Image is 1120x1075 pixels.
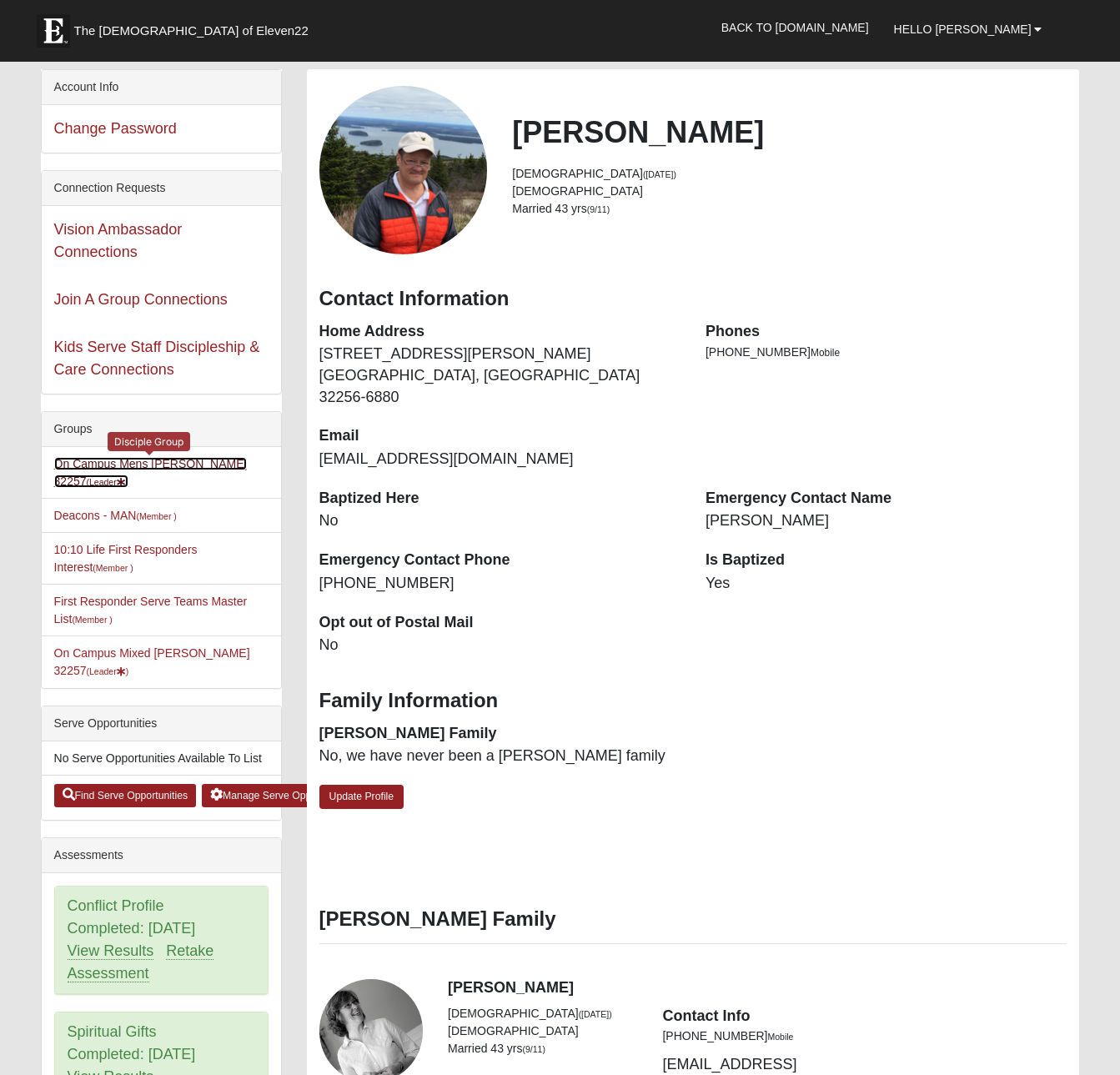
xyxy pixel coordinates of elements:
[706,550,1067,571] dt: Is Baptized
[54,509,177,522] a: Deacons - MAN(Member )
[587,204,610,214] small: (9/11)
[68,942,154,960] a: View Results
[662,1027,851,1045] li: [PHONE_NUMBER]
[54,291,228,308] a: Join A Group Connections
[706,344,1067,361] li: [PHONE_NUMBER]
[706,488,1067,510] dt: Emergency Contact Name
[512,200,1067,218] li: Married 43 yrs
[512,114,1067,150] h2: [PERSON_NAME]
[579,1009,612,1019] small: ([DATE])
[319,573,681,595] dd: [PHONE_NUMBER]
[512,165,1067,183] li: [DEMOGRAPHIC_DATA]
[706,321,1067,343] dt: Phones
[319,689,1067,713] h3: Family Information
[319,635,681,656] dd: No
[319,746,681,767] dd: No, we have never been a [PERSON_NAME] family
[54,120,177,137] a: Change Password
[881,8,1055,50] a: Hello [PERSON_NAME]
[54,457,248,488] a: On Campus Mens [PERSON_NAME] 32257(Leader)
[319,550,681,571] dt: Emergency Contact Phone
[319,510,681,532] dd: No
[319,321,681,343] dt: Home Address
[448,1005,637,1022] li: [DEMOGRAPHIC_DATA]
[811,347,840,359] span: Mobile
[319,344,681,408] dd: [STREET_ADDRESS][PERSON_NAME] [GEOGRAPHIC_DATA], [GEOGRAPHIC_DATA] 32256-6880
[202,784,361,807] a: Manage Serve Opportunities
[42,412,281,447] div: Groups
[448,1040,637,1057] li: Married 43 yrs
[72,615,112,625] small: (Member )
[319,287,1067,311] h3: Contact Information
[42,171,281,206] div: Connection Requests
[767,1032,793,1042] small: Mobile
[87,477,129,487] small: (Leader )
[894,23,1032,36] span: Hello [PERSON_NAME]
[319,612,681,634] dt: Opt out of Postal Mail
[319,723,681,745] dt: [PERSON_NAME] Family
[448,1022,637,1040] li: [DEMOGRAPHIC_DATA]
[319,425,681,447] dt: Email
[54,784,197,807] a: Find Serve Opportunities
[42,741,281,776] li: No Serve Opportunities Available To List
[54,543,198,574] a: 10:10 Life First Responders Interest(Member )
[42,70,281,105] div: Account Info
[93,563,133,573] small: (Member )
[74,23,309,39] span: The [DEMOGRAPHIC_DATA] of Eleven22
[709,7,881,48] a: Back to [DOMAIN_NAME]
[522,1044,545,1054] small: (9/11)
[54,595,248,625] a: First Responder Serve Teams Master List(Member )
[55,887,268,994] div: Conflict Profile Completed: [DATE]
[54,221,183,260] a: Vision Ambassador Connections
[319,86,488,254] a: View Fullsize Photo
[108,432,190,451] div: Disciple Group
[319,907,1067,932] h3: [PERSON_NAME] Family
[448,979,1067,997] h4: [PERSON_NAME]
[54,646,250,677] a: On Campus Mixed [PERSON_NAME] 32257(Leader)
[643,169,676,179] small: ([DATE])
[54,339,260,378] a: Kids Serve Staff Discipleship & Care Connections
[512,183,1067,200] li: [DEMOGRAPHIC_DATA]
[706,510,1067,532] dd: [PERSON_NAME]
[136,511,176,521] small: (Member )
[662,1007,750,1024] strong: Contact Info
[319,785,404,809] a: Update Profile
[28,6,362,48] a: The [DEMOGRAPHIC_DATA] of Eleven22
[706,573,1067,595] dd: Yes
[42,838,281,873] div: Assessments
[42,706,281,741] div: Serve Opportunities
[37,14,70,48] img: Eleven22 logo
[319,488,681,510] dt: Baptized Here
[319,449,681,470] dd: [EMAIL_ADDRESS][DOMAIN_NAME]
[87,666,129,676] small: (Leader )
